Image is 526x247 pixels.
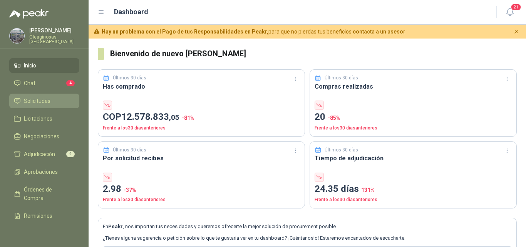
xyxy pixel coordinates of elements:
h3: Por solicitud recibes [103,153,300,163]
p: COP [103,110,300,124]
p: Frente a los 30 días anteriores [315,196,512,203]
b: Hay un problema con el Pago de tus Responsabilidades en Peakr, [102,29,268,35]
span: ,05 [169,113,179,122]
p: Últimos 30 días [325,74,358,82]
p: ¿Tienes alguna sugerencia o petición sobre lo que te gustaría ver en tu dashboard? ¡Cuéntanoslo! ... [103,234,512,242]
p: Oleaginosas [GEOGRAPHIC_DATA] [29,35,79,44]
span: 12.578.833 [121,111,179,122]
button: Cerrar [512,27,521,37]
a: Chat4 [9,76,79,91]
p: Frente a los 30 días anteriores [103,124,300,132]
a: Solicitudes [9,94,79,108]
img: Logo peakr [9,9,49,18]
span: para que no pierdas tus beneficios [102,27,405,36]
p: Últimos 30 días [113,146,146,154]
span: Licitaciones [24,114,52,123]
span: Adjudicación [24,150,55,158]
span: -81 % [182,115,194,121]
a: contacta a un asesor [353,29,405,35]
p: Frente a los 30 días anteriores [103,196,300,203]
b: Peakr [108,223,123,229]
span: 4 [66,80,75,86]
a: Adjudicación9 [9,147,79,161]
p: Últimos 30 días [113,74,146,82]
a: Remisiones [9,208,79,223]
h3: Bienvenido de nuevo [PERSON_NAME] [110,48,517,60]
a: Licitaciones [9,111,79,126]
p: 20 [315,110,512,124]
span: Órdenes de Compra [24,185,72,202]
p: 2.98 [103,182,300,197]
a: Inicio [9,58,79,73]
a: Configuración [9,226,79,241]
span: Solicitudes [24,97,50,105]
span: -85 % [328,115,340,121]
h3: Compras realizadas [315,82,512,91]
h3: Has comprado [103,82,300,91]
button: 21 [503,5,517,19]
span: -37 % [124,187,136,193]
img: Company Logo [10,29,24,43]
span: Aprobaciones [24,168,58,176]
p: Últimos 30 días [325,146,358,154]
h1: Dashboard [114,7,148,17]
a: Negociaciones [9,129,79,144]
p: [PERSON_NAME] [29,28,79,33]
span: Remisiones [24,212,52,220]
a: Aprobaciones [9,165,79,179]
p: 24.35 días [315,182,512,197]
span: 21 [511,3,521,11]
a: Órdenes de Compra [9,182,79,205]
span: Inicio [24,61,36,70]
span: 9 [66,151,75,157]
h3: Tiempo de adjudicación [315,153,512,163]
span: Chat [24,79,35,87]
p: Frente a los 30 días anteriores [315,124,512,132]
p: En , nos importan tus necesidades y queremos ofrecerte la mejor solución de procurement posible. [103,223,512,230]
span: 131 % [361,187,375,193]
span: Negociaciones [24,132,59,141]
